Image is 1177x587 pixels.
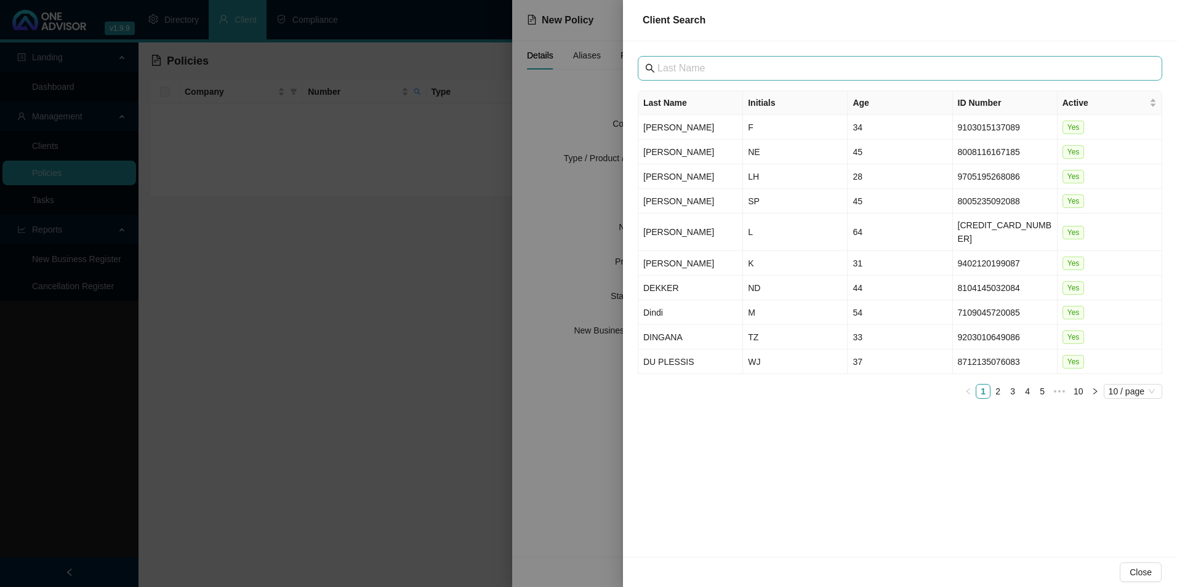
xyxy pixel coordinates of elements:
a: 5 [1035,385,1049,398]
li: 2 [990,384,1005,399]
div: Page Size [1104,384,1162,399]
span: left [965,388,972,395]
td: 8008116167185 [953,140,1058,164]
span: Yes [1063,330,1085,344]
span: 34 [853,122,862,132]
span: search [645,63,655,73]
li: 10 [1069,384,1088,399]
span: 44 [853,283,862,293]
td: DEKKER [638,276,743,300]
span: 45 [853,147,862,157]
td: 8104145032084 [953,276,1058,300]
span: Yes [1063,257,1085,270]
button: Close [1120,562,1162,582]
span: 45 [853,196,862,206]
td: NE [743,140,848,164]
td: M [743,300,848,325]
button: left [961,384,976,399]
td: SP [743,189,848,214]
a: 3 [1006,385,1019,398]
th: Active [1058,91,1162,115]
input: Last Name [657,61,1145,76]
li: Next Page [1088,384,1103,399]
th: ID Number [953,91,1058,115]
td: K [743,251,848,276]
td: LH [743,164,848,189]
td: ND [743,276,848,300]
li: 1 [976,384,990,399]
span: Yes [1063,355,1085,369]
td: [PERSON_NAME] [638,115,743,140]
li: 5 [1035,384,1050,399]
th: Initials [743,91,848,115]
td: 8712135076083 [953,349,1058,374]
button: right [1088,384,1103,399]
td: DU PLESSIS [638,349,743,374]
span: 37 [853,357,862,367]
td: L [743,214,848,251]
span: Client Search [643,15,705,25]
td: 7109045720085 [953,300,1058,325]
td: [PERSON_NAME] [638,214,743,251]
th: Age [848,91,952,115]
li: Next 5 Pages [1050,384,1069,399]
a: 2 [991,385,1005,398]
span: ••• [1050,384,1069,399]
span: Close [1130,565,1152,579]
td: [PERSON_NAME] [638,140,743,164]
span: 10 / page [1109,385,1157,398]
span: Active [1063,96,1147,110]
span: Yes [1063,121,1085,134]
li: Previous Page [961,384,976,399]
span: Yes [1063,145,1085,159]
span: right [1091,388,1099,395]
td: DINGANA [638,325,743,349]
span: Yes [1063,170,1085,183]
a: 1 [976,385,990,398]
a: 10 [1070,385,1087,398]
td: F [743,115,848,140]
span: 33 [853,332,862,342]
span: Yes [1063,281,1085,295]
th: Last Name [638,91,743,115]
td: WJ [743,349,848,374]
span: 28 [853,172,862,182]
span: Yes [1063,194,1085,208]
a: 4 [1021,385,1034,398]
td: Dindi [638,300,743,325]
td: 9103015137089 [953,115,1058,140]
td: 9402120199087 [953,251,1058,276]
span: Yes [1063,306,1085,319]
span: 64 [853,227,862,237]
td: [PERSON_NAME] [638,164,743,189]
td: TZ [743,325,848,349]
span: 31 [853,258,862,268]
td: 9705195268086 [953,164,1058,189]
td: [CREDIT_CARD_NUMBER] [953,214,1058,251]
span: 54 [853,308,862,317]
span: Yes [1063,226,1085,239]
td: [PERSON_NAME] [638,251,743,276]
li: 4 [1020,384,1035,399]
li: 3 [1005,384,1020,399]
td: 8005235092088 [953,189,1058,214]
td: 9203010649086 [953,325,1058,349]
td: [PERSON_NAME] [638,189,743,214]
